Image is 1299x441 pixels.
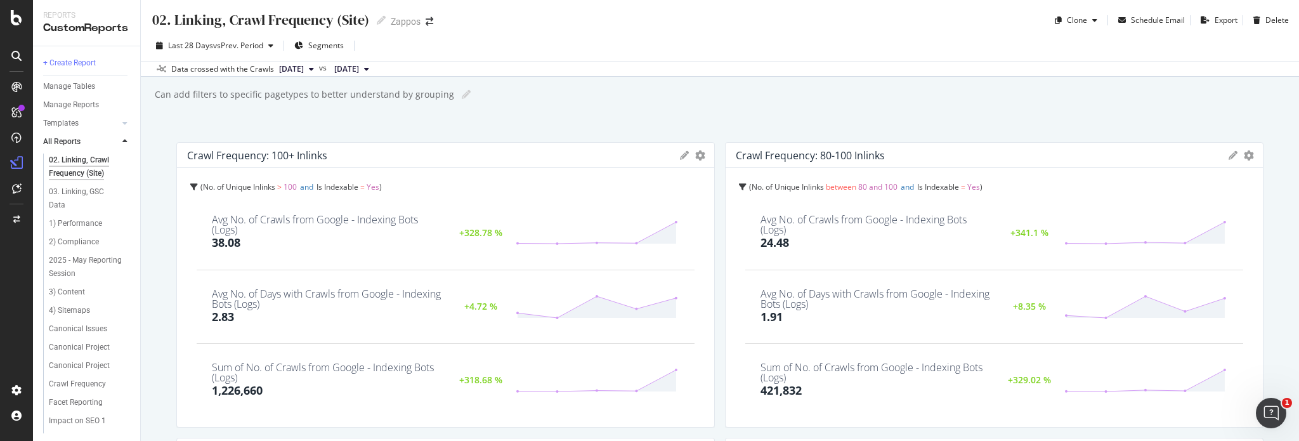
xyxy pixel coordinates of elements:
[858,181,898,192] span: 80 and 100
[43,80,95,93] div: Manage Tables
[43,117,119,130] a: Templates
[49,286,85,299] div: 3) Content
[212,383,263,399] div: 1,226,660
[151,10,369,30] div: 02. Linking, Crawl Frequency (Site)
[43,21,130,36] div: CustomReports
[43,56,96,70] div: + Create Report
[752,181,824,192] span: No. of Unique Inlinks
[426,17,433,26] div: arrow-right-arrow-left
[212,309,234,326] div: 2.83
[826,181,856,192] span: between
[43,80,131,93] a: Manage Tables
[391,15,421,28] div: Zappos
[377,16,386,25] i: Edit report name
[760,235,789,251] div: 24.48
[961,181,965,192] span: =
[49,322,131,336] a: Canonical Issues
[995,229,1065,237] div: +341.1 %
[695,151,705,160] div: gear
[49,359,131,372] a: Canonical Project
[212,235,240,251] div: 38.08
[760,289,995,309] div: Avg No. of Days with Crawls from Google - Indexing Bots (Logs)
[49,322,107,336] div: Canonical Issues
[49,378,106,391] div: Crawl Frequency
[277,181,282,192] span: >
[736,149,885,162] div: Crawl Frequency: 80-100 Inlinks
[1131,15,1185,25] div: Schedule Email
[317,181,358,192] span: Is Indexable
[329,62,374,77] button: [DATE]
[725,142,1263,428] div: Crawl Frequency: 80-100 InlinksgeargearNo. of Unique Inlinks between 80 and 100andIs Indexable = ...
[1113,10,1185,30] button: Schedule Email
[43,117,79,130] div: Templates
[176,142,715,428] div: Crawl Frequency: 100+ InlinksgeargearNo. of Unique Inlinks > 100andIs Indexable = YesAvg No. of C...
[334,63,359,75] span: 2025 Aug. 18th
[203,181,275,192] span: No. of Unique Inlinks
[49,154,131,180] a: 02. Linking, Crawl Frequency (Site)
[1265,15,1289,25] div: Delete
[446,376,516,385] div: +318.68 %
[274,62,319,77] button: [DATE]
[1248,10,1289,30] button: Delete
[171,63,274,75] div: Data crossed with the Crawls
[360,181,365,192] span: =
[49,341,131,354] a: Canonical Project
[43,98,99,112] div: Manage Reports
[49,359,110,372] div: Canonical Project
[49,286,131,299] a: 3) Content
[1215,15,1237,25] div: Export
[49,378,131,391] a: Crawl Frequency
[462,90,471,99] i: Edit report name
[760,362,995,383] div: Sum of No. of Crawls from Google - Indexing Bots (Logs)
[153,88,454,101] div: Can add filters to specific pagetypes to better understand by grouping
[1196,10,1237,30] button: Export
[760,383,802,399] div: 421,832
[1244,151,1254,160] div: gear
[995,303,1065,311] div: +8.35 %
[49,304,131,317] a: 4) Sitemaps
[212,289,446,309] div: Avg No. of Days with Crawls from Google - Indexing Bots (Logs)
[43,56,131,70] a: + Create Report
[446,303,516,311] div: +4.72 %
[446,229,516,237] div: +328.78 %
[43,135,81,148] div: All Reports
[49,254,131,280] a: 2025 - May Reporting Session
[49,414,131,428] a: Impact on SEO 1
[1067,15,1087,25] div: Clone
[49,235,131,249] a: 2) Compliance
[49,217,131,230] a: 1) Performance
[367,181,379,192] span: Yes
[917,181,959,192] span: Is Indexable
[212,214,446,235] div: Avg No. of Crawls from Google - Indexing Bots (Logs)
[43,10,130,21] div: Reports
[49,414,106,428] div: Impact on SEO 1
[168,40,213,51] span: Last 28 Days
[49,235,99,249] div: 2) Compliance
[49,396,103,409] div: Facet Reporting
[49,185,119,212] div: 03. Linking, GSC Data
[49,217,102,230] div: 1) Performance
[319,62,329,74] span: vs
[151,36,278,56] button: Last 28 DaysvsPrev. Period
[1050,10,1102,30] button: Clone
[901,181,914,192] span: and
[43,98,131,112] a: Manage Reports
[300,181,313,192] span: and
[279,63,304,75] span: 2025 Sep. 15th
[49,341,110,354] div: Canonical Project
[213,40,263,51] span: vs Prev. Period
[284,181,297,192] span: 100
[49,254,122,280] div: 2025 - May Reporting Session
[760,309,783,326] div: 1.91
[49,304,90,317] div: 4) Sitemaps
[308,40,344,51] span: Segments
[49,396,131,409] a: Facet Reporting
[289,36,349,56] button: Segments
[49,185,131,212] a: 03. Linking, GSC Data
[995,376,1065,385] div: +329.02 %
[967,181,980,192] span: Yes
[49,154,123,180] div: 02. Linking, Crawl Frequency (Site)
[43,135,119,148] a: All Reports
[1282,398,1292,408] span: 1
[760,214,995,235] div: Avg No. of Crawls from Google - Indexing Bots (Logs)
